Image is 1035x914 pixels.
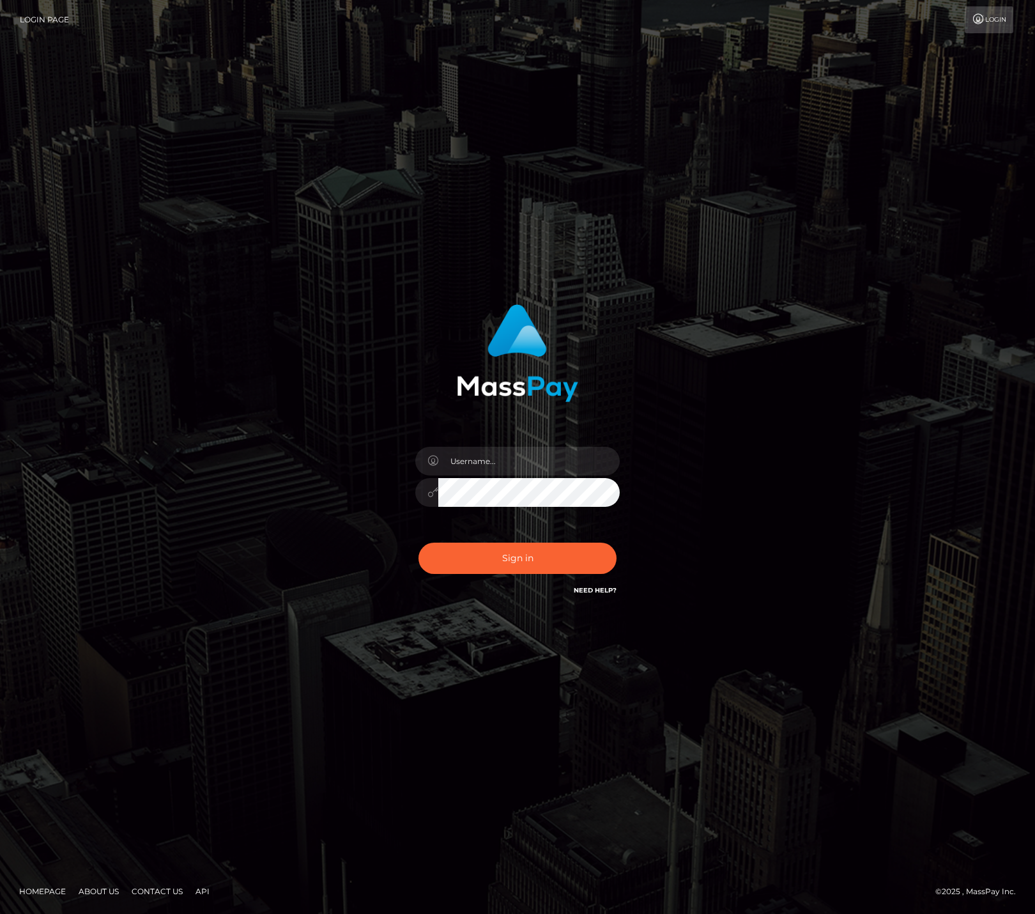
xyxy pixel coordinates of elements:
img: MassPay Login [457,304,578,402]
a: Contact Us [126,881,188,901]
a: Login Page [20,6,69,33]
a: Need Help? [574,586,617,594]
a: Homepage [14,881,71,901]
input: Username... [438,447,620,476]
a: About Us [73,881,124,901]
a: API [190,881,215,901]
a: Login [965,6,1013,33]
button: Sign in [418,543,617,574]
div: © 2025 , MassPay Inc. [935,885,1025,899]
